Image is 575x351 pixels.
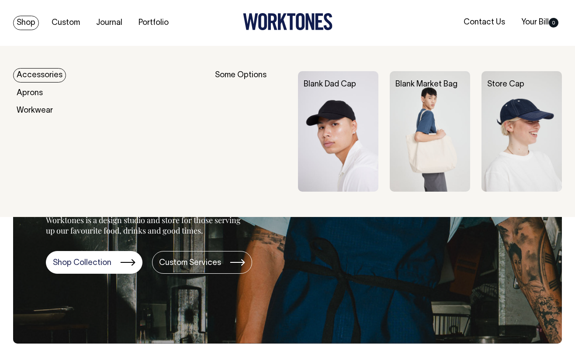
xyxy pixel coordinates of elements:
a: Shop [13,16,39,30]
a: Workwear [13,103,56,118]
a: Blank Dad Cap [304,81,356,88]
a: Accessories [13,68,66,83]
a: Blank Market Bag [395,81,457,88]
a: Contact Us [460,15,509,30]
a: Custom [48,16,83,30]
img: Blank Market Bag [390,71,470,192]
img: Store Cap [481,71,562,192]
a: Your Bill0 [518,15,562,30]
p: Worktones is a design studio and store for those serving up our favourite food, drinks and good t... [46,215,245,236]
img: Blank Dad Cap [298,71,378,192]
a: Journal [93,16,126,30]
a: Shop Collection [46,251,142,274]
a: Aprons [13,86,46,100]
a: Custom Services [152,251,252,274]
span: 0 [549,18,558,28]
a: Store Cap [487,81,524,88]
a: Portfolio [135,16,172,30]
div: Some Options [215,71,286,192]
